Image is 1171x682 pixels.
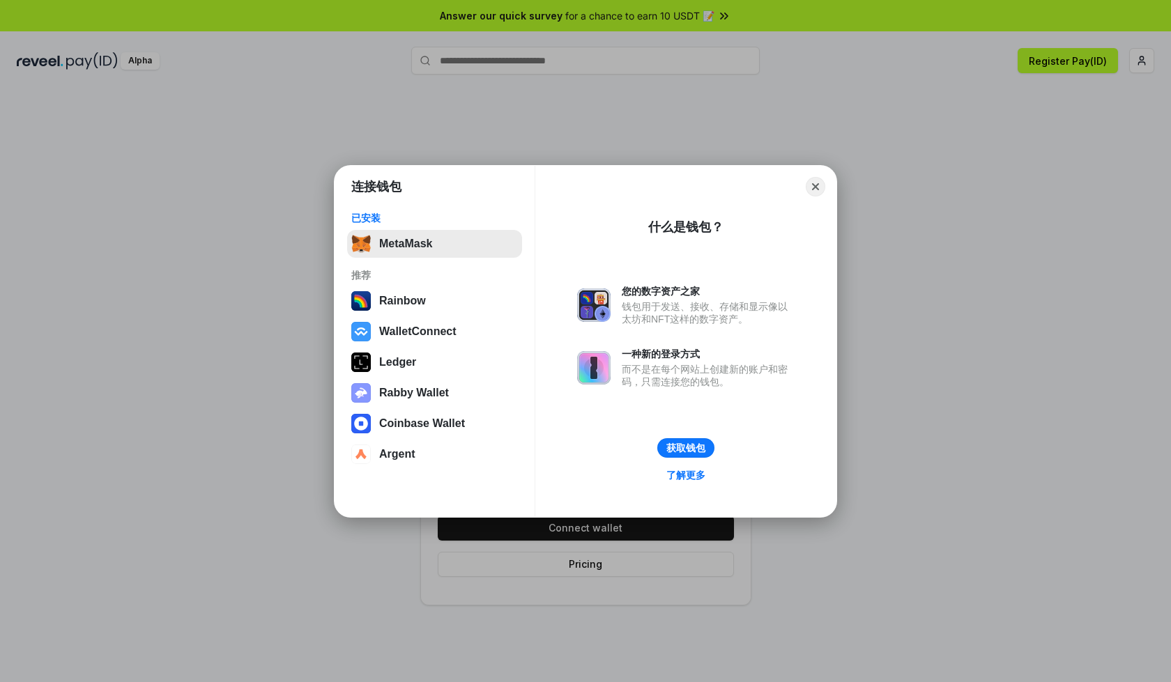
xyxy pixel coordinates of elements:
[379,238,432,250] div: MetaMask
[379,448,415,460] div: Argent
[379,356,416,369] div: Ledger
[347,379,522,407] button: Rabby Wallet
[622,348,795,360] div: 一种新的登录方式
[351,414,371,433] img: svg+xml,%3Csvg%20width%3D%2228%22%20height%3D%2228%22%20viewBox%3D%220%200%2028%2028%22%20fill%3D...
[347,410,522,437] button: Coinbase Wallet
[379,387,449,399] div: Rabby Wallet
[351,352,371,372] img: svg+xml,%3Csvg%20xmlns%3D%22http%3A%2F%2Fwww.w3.org%2F2000%2Fsvg%22%20width%3D%2228%22%20height%3...
[351,269,518,281] div: 推荐
[347,348,522,376] button: Ledger
[351,444,371,464] img: svg+xml,%3Csvg%20width%3D%2228%22%20height%3D%2228%22%20viewBox%3D%220%200%2028%2028%22%20fill%3D...
[648,219,724,235] div: 什么是钱包？
[347,230,522,258] button: MetaMask
[622,285,795,297] div: 您的数字资产之家
[351,212,518,224] div: 已安装
[351,234,371,254] img: svg+xml,%3Csvg%20fill%3D%22none%22%20height%3D%2233%22%20viewBox%3D%220%200%2035%2033%22%20width%...
[379,295,426,307] div: Rainbow
[351,291,371,311] img: svg+xml,%3Csvg%20width%3D%22120%22%20height%3D%22120%22%20viewBox%3D%220%200%20120%20120%22%20fil...
[658,466,714,484] a: 了解更多
[347,287,522,315] button: Rainbow
[379,417,465,430] div: Coinbase Wallet
[577,351,611,385] img: svg+xml,%3Csvg%20xmlns%3D%22http%3A%2F%2Fwww.w3.org%2F2000%2Fsvg%22%20fill%3D%22none%22%20viewBox...
[351,178,401,195] h1: 连接钱包
[351,322,371,341] img: svg+xml,%3Csvg%20width%3D%2228%22%20height%3D%2228%22%20viewBox%3D%220%200%2028%2028%22%20fill%3D...
[347,318,522,346] button: WalletConnect
[657,438,714,458] button: 获取钱包
[806,177,825,196] button: Close
[379,325,457,338] div: WalletConnect
[347,440,522,468] button: Argent
[577,288,611,322] img: svg+xml,%3Csvg%20xmlns%3D%22http%3A%2F%2Fwww.w3.org%2F2000%2Fsvg%22%20fill%3D%22none%22%20viewBox...
[622,363,795,388] div: 而不是在每个网站上创建新的账户和密码，只需连接您的钱包。
[666,442,705,454] div: 获取钱包
[666,469,705,481] div: 了解更多
[351,383,371,403] img: svg+xml,%3Csvg%20xmlns%3D%22http%3A%2F%2Fwww.w3.org%2F2000%2Fsvg%22%20fill%3D%22none%22%20viewBox...
[622,300,795,325] div: 钱包用于发送、接收、存储和显示像以太坊和NFT这样的数字资产。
